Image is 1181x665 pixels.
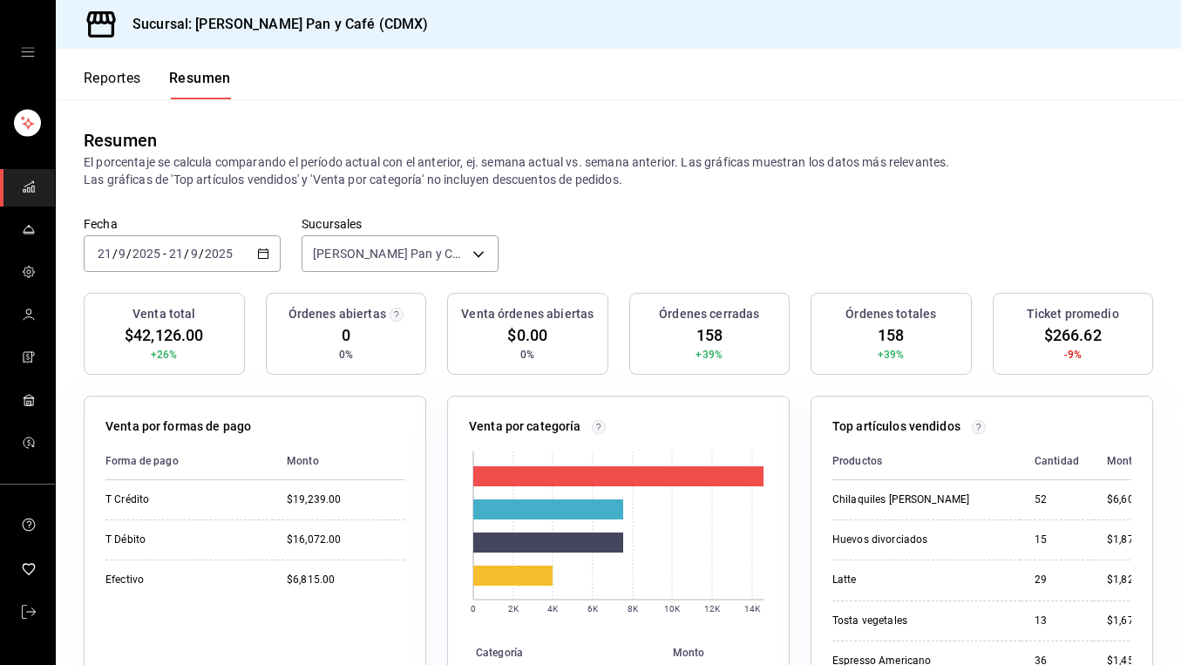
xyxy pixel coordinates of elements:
span: 0% [520,347,534,363]
span: -9% [1064,347,1082,363]
div: $16,072.00 [287,533,404,547]
th: Productos [832,443,1021,480]
div: navigation tabs [84,70,231,99]
h3: Ticket promedio [1027,305,1119,323]
div: 29 [1035,573,1079,587]
div: T Crédito [105,492,259,507]
label: Sucursales [302,218,499,230]
div: Tosta vegetales [832,614,1007,628]
span: $266.62 [1044,323,1102,347]
th: Categoría [448,643,666,662]
div: $19,239.00 [287,492,404,507]
h3: Órdenes cerradas [659,305,759,323]
input: ---- [132,247,161,261]
div: Latte [832,573,1007,587]
input: -- [190,247,199,261]
text: 10K [664,604,681,614]
h3: Venta total [132,305,195,323]
div: Resumen [84,127,157,153]
span: / [112,247,118,261]
label: Fecha [84,218,281,230]
button: open drawer [21,45,35,59]
span: $0.00 [507,323,547,347]
span: +39% [696,347,723,363]
div: $6,815.00 [287,573,404,587]
div: T Débito [105,533,259,547]
text: 4K [547,604,559,614]
h3: Órdenes abiertas [288,305,386,323]
span: 158 [696,323,723,347]
div: $1,670.00 [1107,614,1155,628]
div: $1,828.00 [1107,573,1155,587]
th: Monto [273,443,404,480]
h3: Venta órdenes abiertas [461,305,594,323]
input: ---- [204,247,234,261]
input: -- [118,247,126,261]
div: $1,875.00 [1107,533,1155,547]
div: $6,600.00 [1107,492,1155,507]
input: -- [97,247,112,261]
th: Cantidad [1021,443,1093,480]
text: 12K [704,604,721,614]
button: Reportes [84,70,141,99]
span: - [163,247,166,261]
p: Top artículos vendidos [832,417,960,436]
button: Resumen [169,70,231,99]
div: 13 [1035,614,1079,628]
div: Efectivo [105,573,259,587]
th: Monto [1093,443,1155,480]
th: Forma de pago [105,443,273,480]
div: Chilaquiles [PERSON_NAME] [832,492,1007,507]
span: +39% [878,347,905,363]
span: $42,126.00 [125,323,203,347]
span: 0 [342,323,350,347]
text: 14K [744,604,761,614]
text: 6K [587,604,599,614]
text: 8K [628,604,639,614]
span: / [184,247,189,261]
span: / [199,247,204,261]
p: El porcentaje se calcula comparando el período actual con el anterior, ej. semana actual vs. sema... [84,153,1153,188]
span: 0% [339,347,353,363]
span: +26% [151,347,178,363]
div: Huevos divorciados [832,533,1007,547]
h3: Órdenes totales [845,305,936,323]
text: 2K [508,604,519,614]
div: 15 [1035,533,1079,547]
span: / [126,247,132,261]
th: Monto [666,643,789,662]
span: 158 [878,323,904,347]
h3: Sucursal: [PERSON_NAME] Pan y Café (CDMX) [119,14,428,35]
p: Venta por categoría [469,417,581,436]
span: [PERSON_NAME] Pan y Café (CDMX) [313,245,466,262]
p: Venta por formas de pago [105,417,251,436]
input: -- [168,247,184,261]
div: 52 [1035,492,1079,507]
text: 0 [471,604,476,614]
